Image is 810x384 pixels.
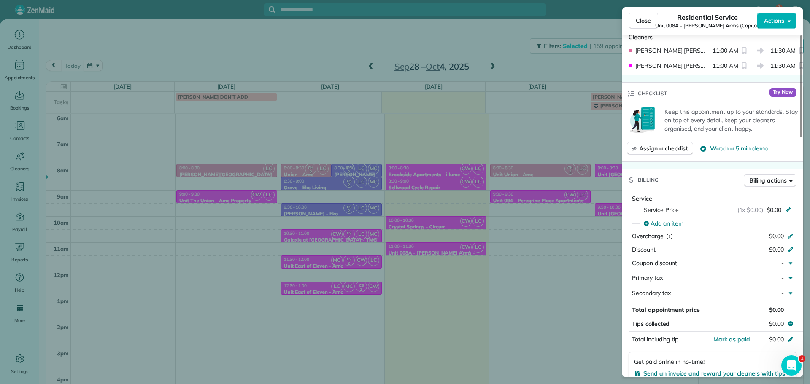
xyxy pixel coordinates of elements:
[639,217,796,230] button: Add an item
[769,232,784,240] span: $0.00
[632,232,705,240] div: Overcharge
[767,206,781,214] span: $0.00
[632,306,700,314] span: Total appointment price
[634,357,705,366] span: Get paid online in no-time!
[677,12,737,22] span: Residential Service
[632,246,656,253] span: Discount
[644,206,679,214] span: Service Price
[639,144,688,153] span: Assign a checklist
[769,246,784,253] span: $0.00
[770,62,796,70] span: 11:30 AM
[629,33,653,41] span: Cleaners
[632,289,671,297] span: Secondary tax
[799,355,805,362] span: 1
[700,144,767,153] button: Watch a 5 min demo
[638,176,659,184] span: Billing
[629,318,796,330] button: Tips collected$0.00
[632,274,663,282] span: Primary tax
[781,355,802,376] iframe: Intercom live chat
[632,195,652,202] span: Service
[635,62,709,70] span: [PERSON_NAME] [PERSON_NAME]-German
[632,320,670,328] span: Tips collected
[769,320,784,328] span: $0.00
[781,289,784,297] span: -
[769,88,796,97] span: Try Now
[655,22,759,29] span: Unit 008A - [PERSON_NAME] Arms (Capital)
[643,370,785,377] span: Send an invoice and reward your cleaners with tips
[713,46,738,55] span: 11:00 AM
[632,336,678,343] span: Total including tip
[664,107,798,133] p: Keep this appointment up to your standards. Stay on top of every detail, keep your cleaners organ...
[651,219,683,228] span: Add an item
[635,46,709,55] span: [PERSON_NAME] [PERSON_NAME]
[710,144,767,153] span: Watch a 5 min demo
[769,306,784,314] span: $0.00
[638,89,667,98] span: Checklist
[764,16,784,25] span: Actions
[627,142,693,155] button: Assign a checklist
[713,62,738,70] span: 11:00 AM
[769,336,784,343] span: $0.00
[629,13,658,29] button: Close
[781,259,784,267] span: -
[737,206,764,214] span: (1x $0.00)
[781,274,784,282] span: -
[636,16,651,25] span: Close
[749,176,787,185] span: Billing actions
[713,335,750,344] button: Mark as paid
[770,46,796,55] span: 11:30 AM
[639,203,796,217] button: Service Price(1x $0.00)$0.00
[713,336,750,343] span: Mark as paid
[632,259,677,267] span: Coupon discount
